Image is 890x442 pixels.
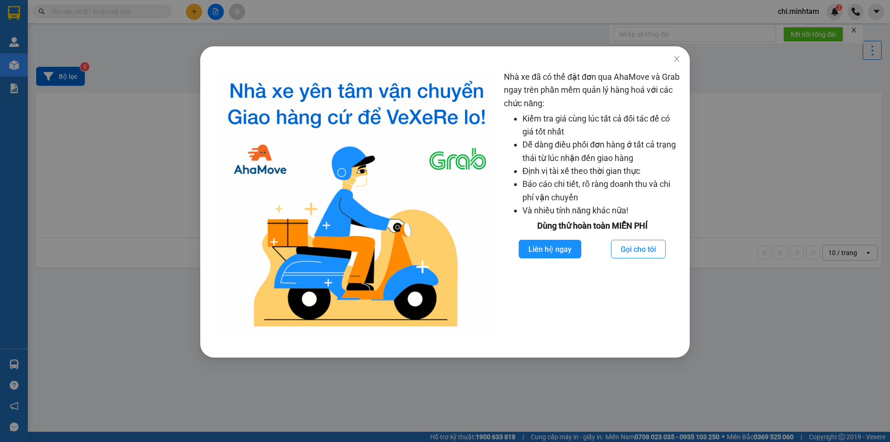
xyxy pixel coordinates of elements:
[611,240,666,258] button: Gọi cho tôi
[522,178,680,204] li: Báo cáo chi tiết, rõ ràng doanh thu và chi phí vận chuyển
[522,204,680,217] li: Và nhiều tính năng khác nữa!
[522,138,680,165] li: Dễ dàng điều phối đơn hàng ở tất cả trạng thái từ lúc nhận đến giao hàng
[522,112,680,139] li: Kiểm tra giá cùng lúc tất cả đối tác để có giá tốt nhất
[673,55,680,63] span: close
[217,70,496,334] img: logo
[504,70,680,334] div: Nhà xe đã có thể đặt đơn qua AhaMove và Grab ngay trên phần mềm quản lý hàng hoá với các chức năng:
[522,165,680,178] li: Định vị tài xế theo thời gian thực
[528,243,572,255] span: Liên hệ ngay
[504,219,680,232] div: Dùng thử hoàn toàn MIỄN PHÍ
[664,46,690,72] button: Close
[519,240,581,258] button: Liên hệ ngay
[621,243,656,255] span: Gọi cho tôi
